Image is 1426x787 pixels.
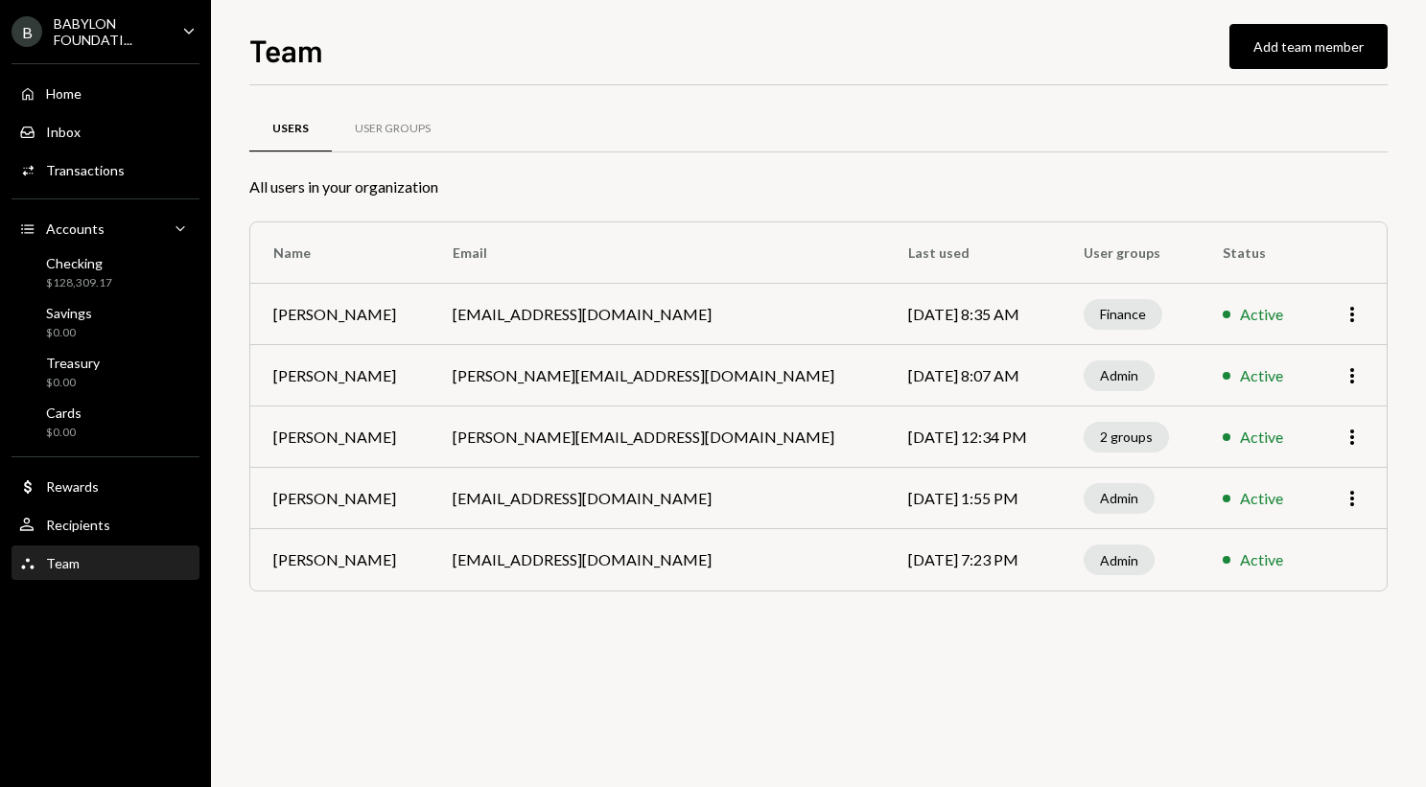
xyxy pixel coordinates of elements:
[250,468,430,529] td: [PERSON_NAME]
[12,76,199,110] a: Home
[12,299,199,345] a: Savings$0.00
[250,529,430,590] td: [PERSON_NAME]
[12,507,199,542] a: Recipients
[1084,360,1155,391] div: Admin
[250,345,430,406] td: [PERSON_NAME]
[46,425,82,441] div: $0.00
[885,284,1061,345] td: [DATE] 8:35 AM
[46,405,82,421] div: Cards
[430,406,884,468] td: [PERSON_NAME][EMAIL_ADDRESS][DOMAIN_NAME]
[12,545,199,580] a: Team
[46,85,82,102] div: Home
[249,175,1388,198] div: All users in your organization
[54,15,167,48] div: BABYLON FOUNDATI...
[1084,544,1155,575] div: Admin
[1084,299,1162,330] div: Finance
[1240,426,1283,449] div: Active
[1061,222,1201,284] th: User groups
[272,121,309,137] div: Users
[885,468,1061,529] td: [DATE] 1:55 PM
[46,375,100,391] div: $0.00
[430,529,884,590] td: [EMAIL_ADDRESS][DOMAIN_NAME]
[46,220,105,237] div: Accounts
[12,399,199,445] a: Cards$0.00
[430,284,884,345] td: [EMAIL_ADDRESS][DOMAIN_NAME]
[250,222,430,284] th: Name
[46,517,110,533] div: Recipients
[1200,222,1313,284] th: Status
[46,255,112,271] div: Checking
[355,121,431,137] div: User Groups
[46,355,100,371] div: Treasury
[885,406,1061,468] td: [DATE] 12:34 PM
[46,555,80,571] div: Team
[46,275,112,291] div: $128,309.17
[46,478,99,495] div: Rewards
[1229,24,1388,69] button: Add team member
[46,305,92,321] div: Savings
[885,529,1061,590] td: [DATE] 7:23 PM
[12,152,199,187] a: Transactions
[12,249,199,295] a: Checking$128,309.17
[1240,303,1283,326] div: Active
[12,211,199,245] a: Accounts
[1240,487,1283,510] div: Active
[46,325,92,341] div: $0.00
[46,162,125,178] div: Transactions
[430,222,884,284] th: Email
[12,16,42,47] div: B
[249,31,323,69] h1: Team
[250,406,430,468] td: [PERSON_NAME]
[1084,483,1155,514] div: Admin
[1084,422,1169,452] div: 2 groups
[885,345,1061,406] td: [DATE] 8:07 AM
[249,104,332,153] a: Users
[12,349,199,395] a: Treasury$0.00
[332,104,454,153] a: User Groups
[12,114,199,149] a: Inbox
[46,124,81,140] div: Inbox
[885,222,1061,284] th: Last used
[430,468,884,529] td: [EMAIL_ADDRESS][DOMAIN_NAME]
[1240,364,1283,387] div: Active
[430,345,884,406] td: [PERSON_NAME][EMAIL_ADDRESS][DOMAIN_NAME]
[1240,548,1283,571] div: Active
[12,469,199,503] a: Rewards
[250,284,430,345] td: [PERSON_NAME]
